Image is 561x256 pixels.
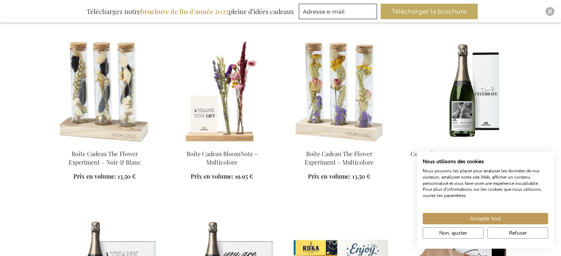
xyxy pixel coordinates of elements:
[439,229,467,237] span: Non, ajuster
[187,150,257,166] a: Boîte Cadeau BloomNote - Multicolore
[381,4,478,19] button: Télécharger la brochure
[141,7,229,16] b: brochure de fin d’année 2025
[487,227,548,239] button: Refuser tous les cookies
[305,150,374,166] a: Boîte Cadeau The Flower Experiment – Multicolore
[69,150,141,166] a: Boîte Cadeau The Flower Experiment – Noir & Blanc
[83,4,297,19] div: Téléchargez notre pleine d’idées cadeaux
[73,172,136,181] a: Prix en volume: 13,50 €
[191,172,253,181] a: Prix en volume: 19,95 €
[235,172,253,180] span: 19,95 €
[404,40,509,143] img: Coffret À Champagne Personnalisé
[352,172,370,180] span: 13,50 €
[52,40,157,143] img: The Flower Experiment Gift Box - Black & White
[509,229,527,237] span: Refuser
[191,172,233,180] span: Prix en volume:
[423,213,548,224] button: Accepter tous les cookies
[287,140,392,147] a: The Flower Experiment Gift Box - Multi
[287,40,392,143] img: The Flower Experiment Gift Box - Multi
[548,9,552,14] img: Close
[546,7,554,16] div: Close
[169,140,275,147] a: BloomNote Gift Box - Multicolor
[470,215,501,222] span: Accepter tout
[423,158,548,165] h2: Nous utilisons des cookies
[73,172,116,180] span: Prix en volume:
[308,172,370,181] a: Prix en volume: 13,50 €
[404,140,509,147] a: Coffret À Champagne Personnalisé
[299,4,379,21] form: marketing offers and promotions
[423,227,484,239] button: Ajustez les préférences de cookie
[52,140,157,147] a: The Flower Experiment Gift Box - Black & White
[308,172,351,180] span: Prix en volume:
[423,168,548,199] p: Nous pouvons les placer pour analyser les données de nos visiteurs, améliorer notre site Web, aff...
[411,150,503,158] a: Coffret À Champagne Personnalisé
[118,172,136,180] span: 13,50 €
[169,40,275,143] img: BloomNote Gift Box - Multicolor
[299,4,377,19] input: Adresse e-mail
